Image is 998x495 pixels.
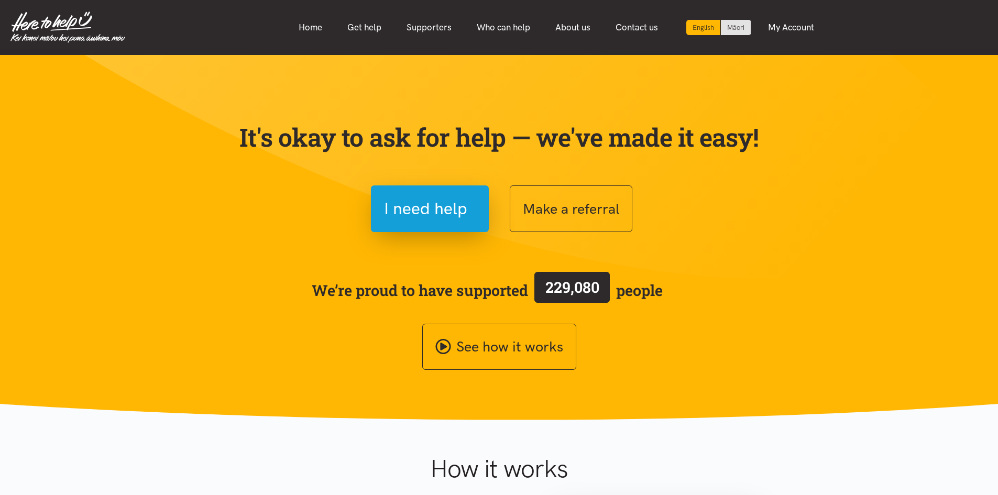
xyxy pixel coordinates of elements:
div: Current language [686,20,721,35]
a: 229,080 [528,270,616,311]
span: 229,080 [545,277,599,297]
a: Switch to Te Reo Māori [721,20,751,35]
div: Language toggle [686,20,751,35]
a: My Account [755,16,827,39]
a: Home [286,16,335,39]
h1: How it works [328,454,670,484]
button: I need help [371,185,489,232]
span: I need help [384,195,467,222]
a: Get help [335,16,394,39]
button: Make a referral [510,185,632,232]
a: Who can help [464,16,543,39]
a: Supporters [394,16,464,39]
a: Contact us [603,16,671,39]
span: We’re proud to have supported people [312,270,663,311]
a: About us [543,16,603,39]
a: See how it works [422,324,576,370]
img: Home [10,12,125,43]
p: It's okay to ask for help — we've made it easy! [237,122,761,152]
